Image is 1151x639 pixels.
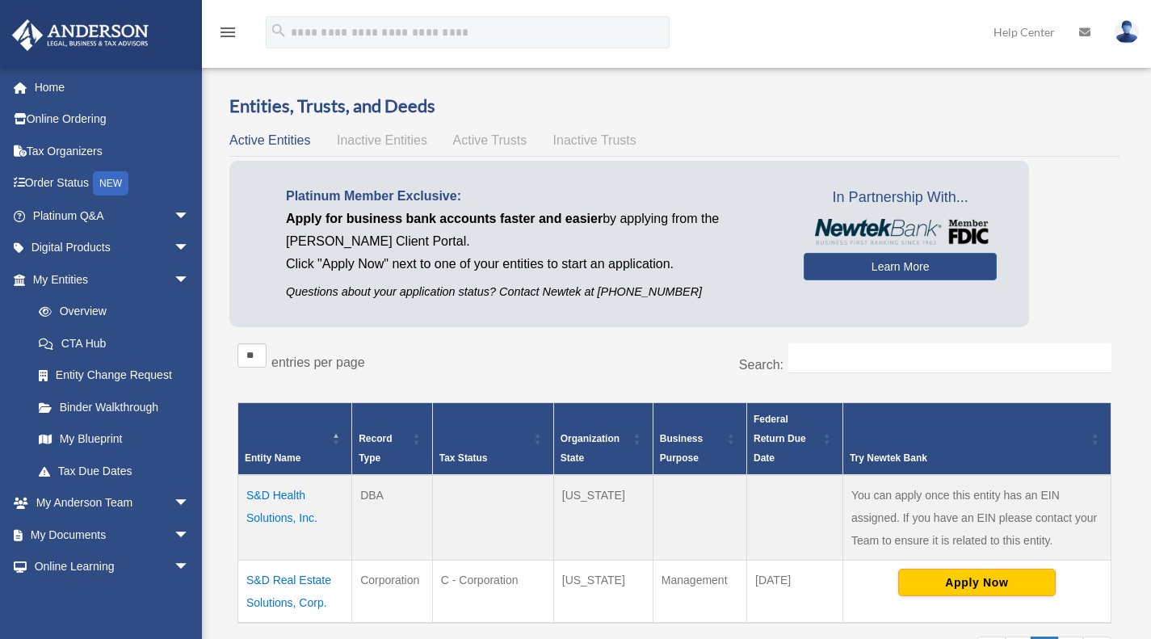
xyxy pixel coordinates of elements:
a: Online Ordering [11,103,214,136]
td: S&D Health Solutions, Inc. [238,475,352,561]
td: DBA [352,475,433,561]
p: Questions about your application status? Contact Newtek at [PHONE_NUMBER] [286,282,779,302]
th: Federal Return Due Date: Activate to sort [747,403,843,476]
img: NewtekBankLogoSM.png [812,219,989,245]
th: Tax Status: Activate to sort [432,403,553,476]
span: In Partnership With... [804,185,997,211]
span: arrow_drop_down [174,582,206,616]
a: My Entitiesarrow_drop_down [11,263,206,296]
span: arrow_drop_down [174,263,206,296]
img: Anderson Advisors Platinum Portal [7,19,153,51]
th: Entity Name: Activate to invert sorting [238,403,352,476]
h3: Entities, Trusts, and Deeds [229,94,1119,119]
label: entries per page [271,355,365,369]
span: Tax Status [439,452,488,464]
td: Corporation [352,561,433,624]
p: Platinum Member Exclusive: [286,185,779,208]
span: arrow_drop_down [174,519,206,552]
span: Organization State [561,433,620,464]
a: Tax Due Dates [23,455,206,487]
td: C - Corporation [432,561,553,624]
div: Try Newtek Bank [850,448,1086,468]
a: Billingarrow_drop_down [11,582,214,615]
td: Management [653,561,746,624]
th: Business Purpose: Activate to sort [653,403,746,476]
div: NEW [93,171,128,195]
span: Inactive Trusts [553,133,636,147]
p: by applying from the [PERSON_NAME] Client Portal. [286,208,779,253]
span: Federal Return Due Date [754,414,806,464]
a: Entity Change Request [23,359,206,392]
span: arrow_drop_down [174,200,206,233]
button: Apply Now [898,569,1056,596]
a: Binder Walkthrough [23,391,206,423]
a: menu [218,28,237,42]
a: My Blueprint [23,423,206,456]
i: search [270,22,288,40]
a: Learn More [804,253,997,280]
td: [US_STATE] [553,475,653,561]
a: Order StatusNEW [11,167,214,200]
th: Try Newtek Bank : Activate to sort [842,403,1111,476]
span: Active Entities [229,133,310,147]
td: [US_STATE] [553,561,653,624]
a: Online Learningarrow_drop_down [11,551,214,583]
a: Home [11,71,214,103]
label: Search: [739,358,783,372]
th: Record Type: Activate to sort [352,403,433,476]
p: Click "Apply Now" next to one of your entities to start an application. [286,253,779,275]
span: arrow_drop_down [174,487,206,520]
a: Overview [23,296,198,328]
a: My Anderson Teamarrow_drop_down [11,487,214,519]
a: Digital Productsarrow_drop_down [11,232,214,264]
td: You can apply once this entity has an EIN assigned. If you have an EIN please contact your Team t... [842,475,1111,561]
a: Tax Organizers [11,135,214,167]
span: arrow_drop_down [174,232,206,265]
span: Entity Name [245,452,300,464]
a: My Documentsarrow_drop_down [11,519,214,551]
a: Platinum Q&Aarrow_drop_down [11,200,214,232]
td: S&D Real Estate Solutions, Corp. [238,561,352,624]
img: User Pic [1115,20,1139,44]
th: Organization State: Activate to sort [553,403,653,476]
span: Record Type [359,433,392,464]
span: Active Trusts [453,133,527,147]
span: arrow_drop_down [174,551,206,584]
span: Apply for business bank accounts faster and easier [286,212,603,225]
a: CTA Hub [23,327,206,359]
i: menu [218,23,237,42]
td: [DATE] [747,561,843,624]
span: Business Purpose [660,433,703,464]
span: Inactive Entities [337,133,427,147]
